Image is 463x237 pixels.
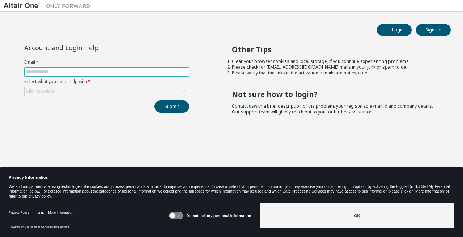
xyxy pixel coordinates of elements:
li: Please verify that the links in the activation e-mails are not expired. [232,70,438,76]
div: Click to select [25,87,189,96]
span: with a brief description of the problem, your registered e-mail id and company details. Our suppo... [232,103,433,115]
h2: Not sure how to login? [232,90,438,99]
div: Account and Login Help [24,45,156,51]
a: Contact us [232,103,254,109]
img: Altair One [4,2,94,9]
h2: Other Tips [232,45,438,54]
button: Login [377,24,412,36]
button: Submit [154,100,189,113]
button: Sign Up [416,24,451,36]
li: Please check for [EMAIL_ADDRESS][DOMAIN_NAME] mails in your junk or spam folder. [232,64,438,70]
li: Clear your browser cookies and local storage, if you continue experiencing problems. [232,59,438,64]
div: Click to select [26,89,54,94]
label: Select what you need help with [24,79,189,85]
label: Email [24,59,189,65]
